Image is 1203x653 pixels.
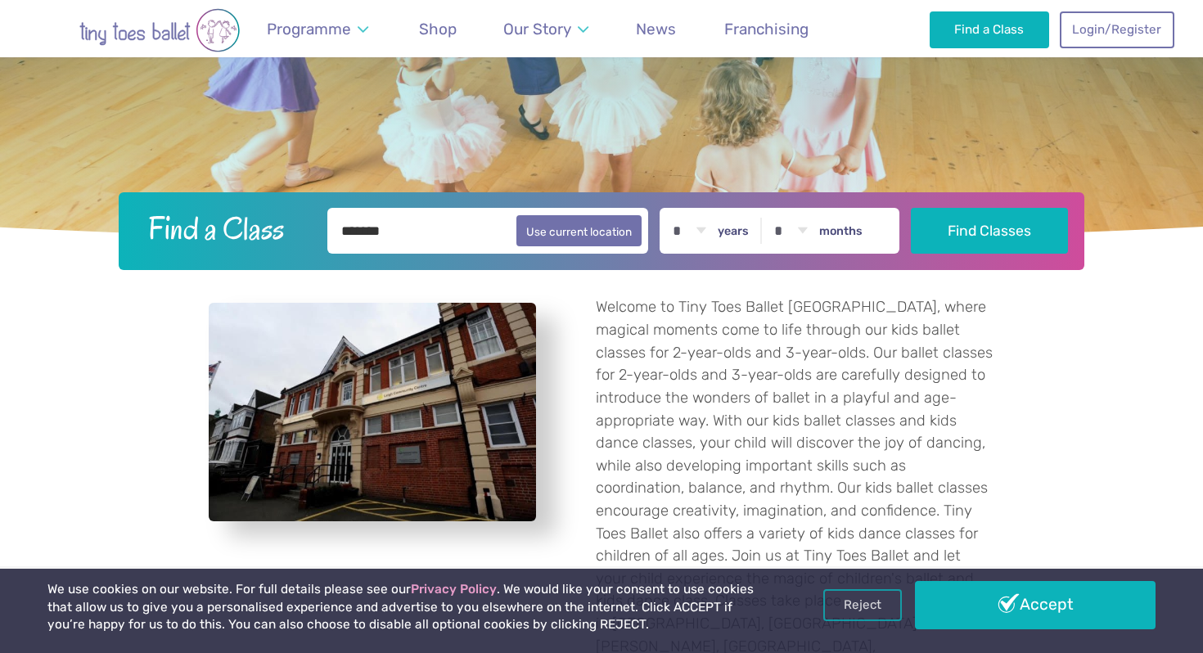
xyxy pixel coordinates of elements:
[29,8,291,52] img: tiny toes ballet
[911,208,1069,254] button: Find Classes
[503,20,571,38] span: Our Story
[411,582,497,597] a: Privacy Policy
[209,303,536,520] a: View full-size image
[135,208,317,249] h2: Find a Class
[718,224,749,239] label: years
[915,581,1156,628] a: Accept
[259,10,376,48] a: Programme
[823,589,902,620] a: Reject
[724,20,809,38] span: Franchising
[716,10,816,48] a: Franchising
[1060,11,1174,47] a: Login/Register
[629,10,684,48] a: News
[930,11,1050,47] a: Find a Class
[516,215,642,246] button: Use current location
[47,581,768,634] p: We use cookies on our website. For full details please see our . We would like your consent to us...
[496,10,597,48] a: Our Story
[419,20,457,38] span: Shop
[636,20,676,38] span: News
[411,10,464,48] a: Shop
[267,20,351,38] span: Programme
[819,224,863,239] label: months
